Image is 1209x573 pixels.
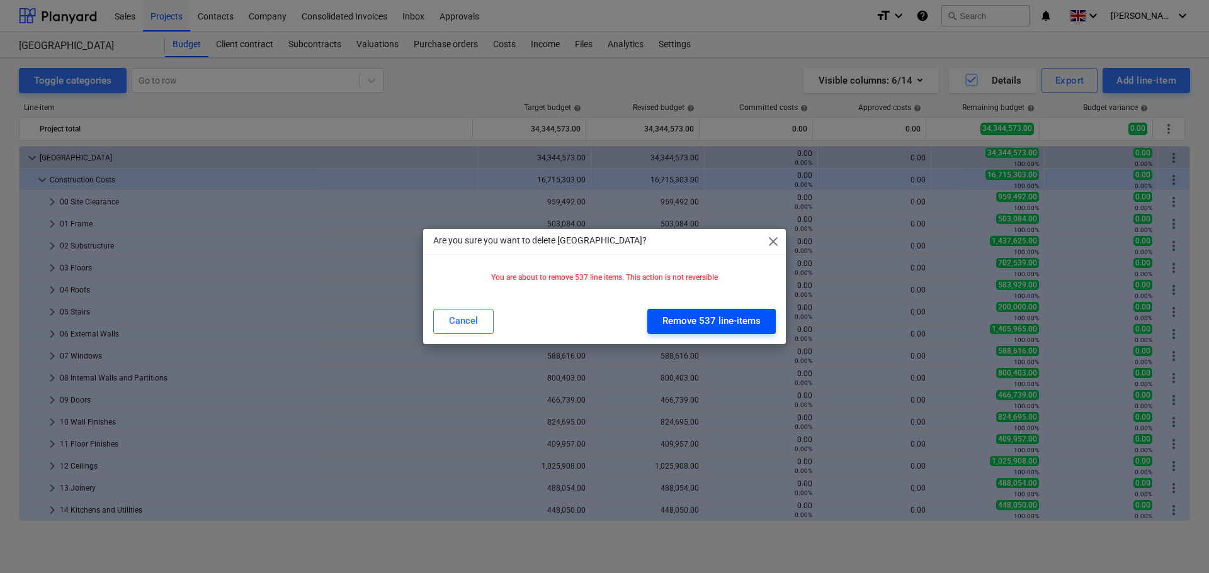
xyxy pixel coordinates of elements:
button: Remove 537 line-items [647,309,776,334]
div: Cancel [449,313,478,329]
span: close [766,234,781,249]
div: Remove 537 line-items [662,313,761,329]
p: You are about to remove 537 line items. This action is not reversible [438,272,771,283]
button: Cancel [433,309,494,334]
iframe: Chat Widget [1146,513,1209,573]
p: Are you sure you want to delete [GEOGRAPHIC_DATA]? [433,234,647,247]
